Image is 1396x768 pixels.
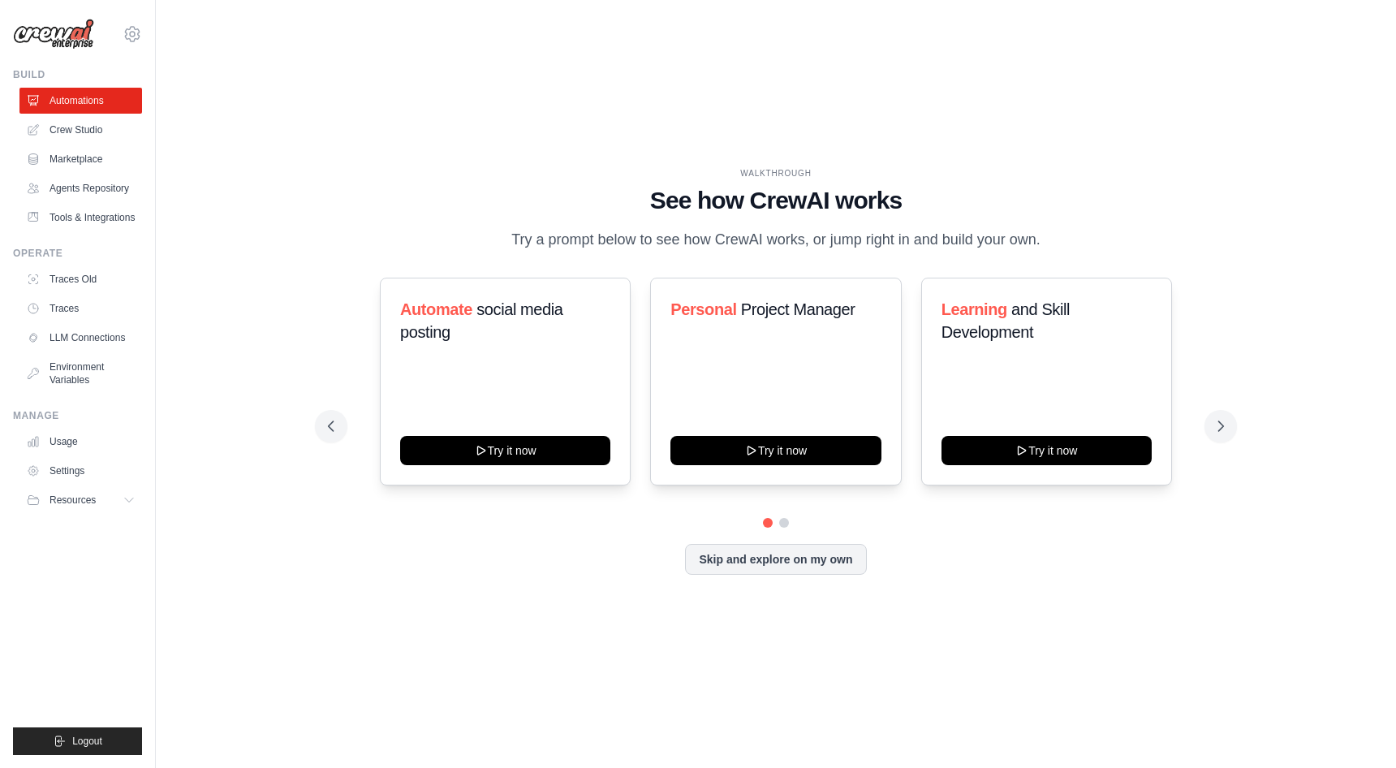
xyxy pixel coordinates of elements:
a: Traces Old [19,266,142,292]
span: Logout [72,735,102,748]
div: Operate [13,247,142,260]
a: Traces [19,296,142,321]
a: Settings [19,458,142,484]
span: Automate [400,300,472,318]
button: Resources [19,487,142,513]
span: Project Manager [741,300,855,318]
span: Learning [941,300,1007,318]
button: Try it now [941,436,1152,465]
img: Logo [13,19,94,50]
a: Tools & Integrations [19,205,142,231]
a: Automations [19,88,142,114]
p: Try a prompt below to see how CrewAI works, or jump right in and build your own. [503,228,1049,252]
div: WALKTHROUGH [328,167,1224,179]
a: Crew Studio [19,117,142,143]
a: LLM Connections [19,325,142,351]
a: Environment Variables [19,354,142,393]
span: Resources [50,494,96,507]
span: Personal [670,300,736,318]
a: Usage [19,429,142,455]
div: Manage [13,409,142,422]
a: Agents Repository [19,175,142,201]
button: Try it now [400,436,610,465]
button: Try it now [670,436,881,465]
span: social media posting [400,300,563,341]
a: Marketplace [19,146,142,172]
div: Build [13,68,142,81]
button: Skip and explore on my own [685,544,866,575]
h1: See how CrewAI works [328,186,1224,215]
button: Logout [13,727,142,755]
